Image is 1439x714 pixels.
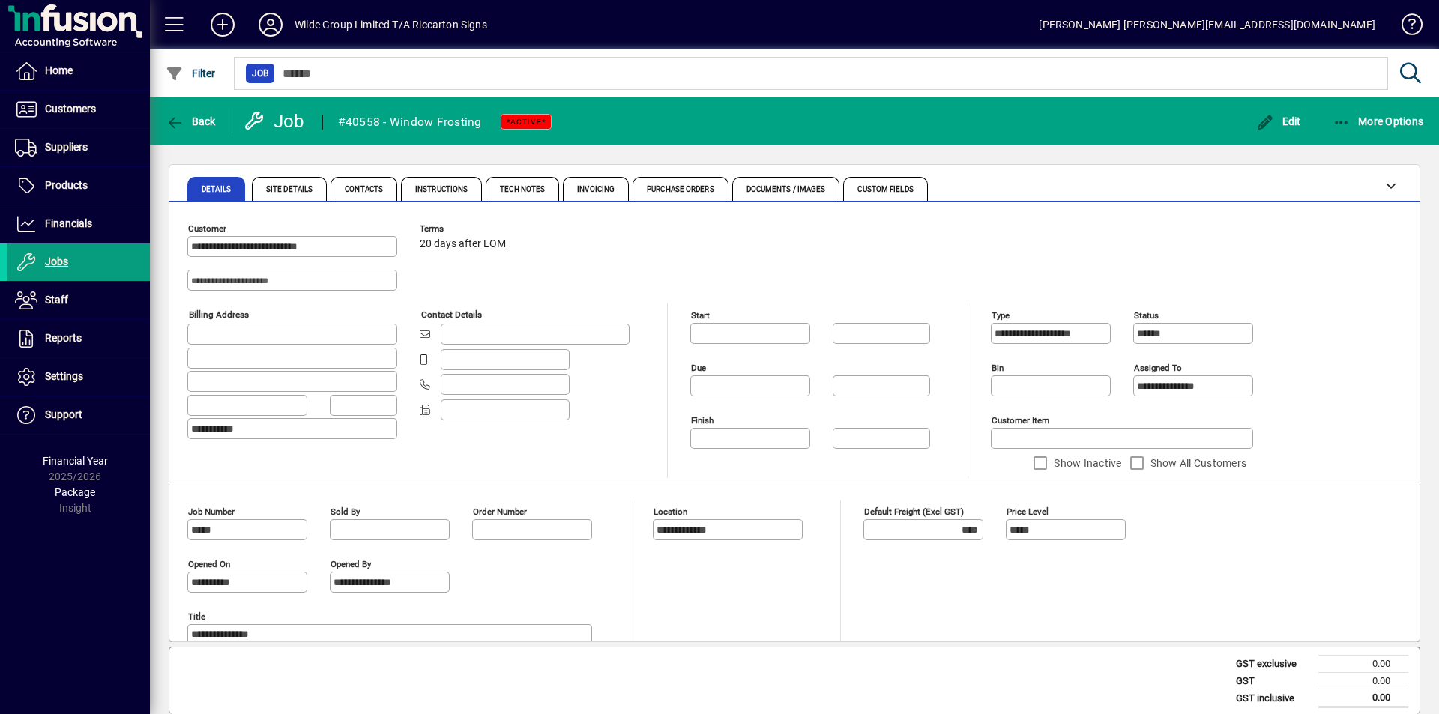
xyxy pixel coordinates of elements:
div: [PERSON_NAME] [PERSON_NAME][EMAIL_ADDRESS][DOMAIN_NAME] [1039,13,1375,37]
span: Settings [45,370,83,382]
button: Filter [162,60,220,87]
mat-label: Sold by [331,506,360,517]
span: Details [202,186,231,193]
div: Job [244,109,307,133]
span: Staff [45,294,68,306]
span: Support [45,408,82,420]
span: Reports [45,332,82,344]
button: Add [199,11,247,38]
td: GST inclusive [1228,689,1318,707]
a: Settings [7,358,150,396]
span: Financial Year [43,455,108,467]
span: Invoicing [577,186,615,193]
span: Suppliers [45,141,88,153]
div: Wilde Group Limited T/A Riccarton Signs [295,13,487,37]
span: Home [45,64,73,76]
span: More Options [1333,115,1424,127]
span: Terms [420,224,510,234]
td: GST exclusive [1228,656,1318,673]
button: Edit [1252,108,1305,135]
mat-label: Title [188,611,205,622]
span: Site Details [266,186,313,193]
span: Contacts [345,186,383,193]
span: Products [45,179,88,191]
mat-label: Default Freight (excl GST) [864,506,964,517]
span: Financials [45,217,92,229]
a: Home [7,52,150,90]
span: Instructions [415,186,468,193]
div: #40558 - Window Frosting [338,110,482,134]
a: Reports [7,320,150,357]
a: Customers [7,91,150,128]
span: Customers [45,103,96,115]
a: Staff [7,282,150,319]
td: 0.00 [1318,672,1408,689]
mat-label: Type [992,310,1010,321]
mat-label: Price Level [1007,506,1049,517]
mat-label: Status [1134,310,1159,321]
span: Job [252,66,268,81]
app-page-header-button: Back [150,108,232,135]
a: Products [7,167,150,205]
span: Documents / Images [746,186,826,193]
span: Back [166,115,216,127]
span: Purchase Orders [647,186,714,193]
mat-label: Customer Item [992,415,1049,426]
mat-label: Location [654,506,687,517]
mat-label: Bin [992,363,1004,373]
span: Custom Fields [857,186,913,193]
a: Suppliers [7,129,150,166]
td: 0.00 [1318,656,1408,673]
mat-label: Opened by [331,559,371,569]
a: Financials [7,205,150,243]
mat-label: Due [691,363,706,373]
a: Support [7,396,150,434]
span: Edit [1256,115,1301,127]
span: Tech Notes [500,186,545,193]
button: Back [162,108,220,135]
mat-label: Assigned to [1134,363,1182,373]
span: Filter [166,67,216,79]
span: Package [55,486,95,498]
button: Profile [247,11,295,38]
button: More Options [1329,108,1428,135]
mat-label: Finish [691,415,714,426]
span: Jobs [45,255,68,267]
span: 20 days after EOM [420,238,506,250]
mat-label: Customer [188,223,226,234]
a: Knowledge Base [1390,3,1420,52]
mat-label: Start [691,310,710,321]
mat-label: Opened On [188,559,230,569]
mat-label: Job number [188,506,235,517]
td: 0.00 [1318,689,1408,707]
mat-label: Order number [473,506,527,517]
td: GST [1228,672,1318,689]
